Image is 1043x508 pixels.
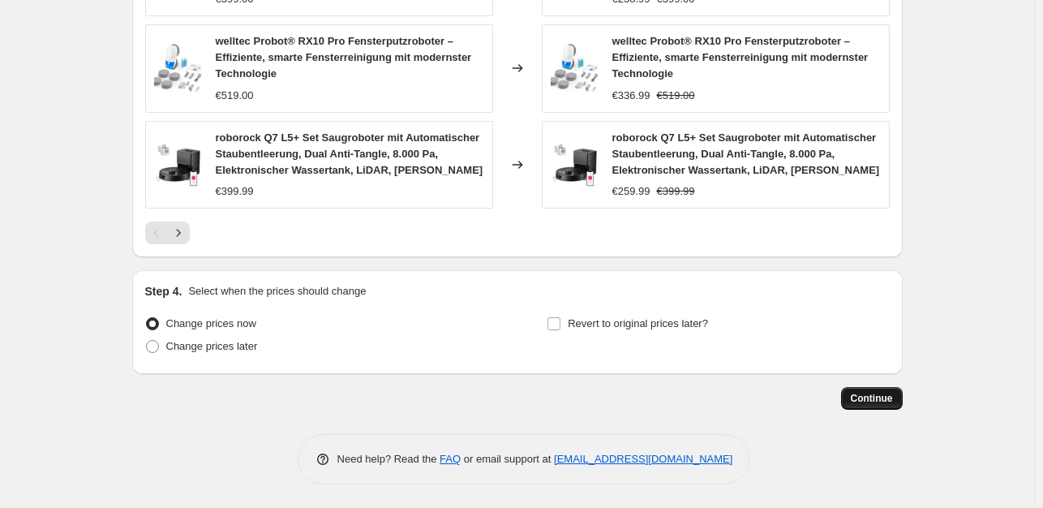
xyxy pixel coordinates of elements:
[167,222,190,244] button: Next
[657,183,695,200] strike: €399.99
[216,35,472,80] span: welltec Probot® RX10 Pro Fensterputzroboter – Effiziente, smarte Fensterreinigung mit modernster ...
[154,140,203,189] img: 61OW5DKhrvL_80x.jpg
[551,140,599,189] img: 61OW5DKhrvL_80x.jpg
[461,453,554,465] span: or email support at
[612,183,650,200] div: €259.99
[841,387,903,410] button: Continue
[154,44,203,93] img: 81IXttKbriL_80x.jpg
[551,44,599,93] img: 81IXttKbriL_80x.jpg
[337,453,440,465] span: Need help? Read the
[145,283,182,299] h2: Step 4.
[216,183,254,200] div: €399.99
[568,317,708,329] span: Revert to original prices later?
[657,88,695,104] strike: €519.00
[851,392,893,405] span: Continue
[166,340,258,352] span: Change prices later
[166,317,256,329] span: Change prices now
[216,131,483,176] span: roborock Q7 L5+ Set Saugroboter mit Automatischer Staubentleerung, Dual Anti-Tangle, 8.000 Pa, El...
[216,88,254,104] div: €519.00
[440,453,461,465] a: FAQ
[554,453,732,465] a: [EMAIL_ADDRESS][DOMAIN_NAME]
[188,283,366,299] p: Select when the prices should change
[612,131,880,176] span: roborock Q7 L5+ Set Saugroboter mit Automatischer Staubentleerung, Dual Anti-Tangle, 8.000 Pa, El...
[145,222,190,244] nav: Pagination
[612,88,650,104] div: €336.99
[612,35,869,80] span: welltec Probot® RX10 Pro Fensterputzroboter – Effiziente, smarte Fensterreinigung mit modernster ...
